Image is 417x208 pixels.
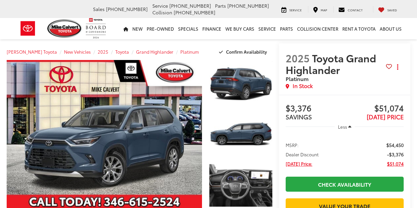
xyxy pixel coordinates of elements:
[286,51,376,77] span: Toyota Grand Highlander
[15,18,40,39] img: Toyota
[286,104,345,114] span: $3,376
[256,18,278,39] a: Service
[47,19,83,38] img: Mike Calvert Toyota
[174,9,215,16] span: [PHONE_NUMBER]
[152,2,168,9] span: Service
[223,18,256,39] a: WE BUY CARS
[200,18,223,39] a: Finance
[387,8,397,12] span: Saved
[227,2,269,9] span: [PHONE_NUMBER]
[348,8,363,12] span: Contact
[338,124,347,130] span: Less
[98,49,108,55] a: 2025
[286,112,312,121] span: SAVINGS
[180,49,199,55] a: Platinum
[93,6,105,12] span: Sales
[308,6,332,13] a: Map
[215,2,226,9] span: Parts
[209,111,272,158] a: Expand Photo 2
[367,112,404,121] span: [DATE] PRICE
[169,2,211,9] span: [PHONE_NUMBER]
[373,6,402,13] a: My Saved Vehicles
[209,60,273,108] img: 2025 Toyota Grand Highlander Platinum
[340,18,378,39] a: Rent a Toyota
[321,8,327,12] span: Map
[7,49,57,55] a: [PERSON_NAME] Toyota
[397,64,398,70] span: dropdown dots
[152,9,172,16] span: Collision
[115,49,129,55] a: Toyota
[286,142,299,148] span: MSRP:
[386,142,404,148] span: $54,450
[286,75,309,82] span: Platinum
[345,104,404,114] span: $51,074
[215,46,272,58] button: Confirm Availability
[286,177,404,192] a: Check Availability
[121,18,130,39] a: Home
[286,160,312,167] span: [DATE] Price:
[106,6,148,12] span: [PHONE_NUMBER]
[335,121,355,133] button: Less
[176,18,200,39] a: Specials
[145,18,176,39] a: Pre-Owned
[333,6,368,13] a: Contact
[293,82,313,90] span: In Stock
[209,110,273,158] img: 2025 Toyota Grand Highlander Platinum
[286,151,319,158] span: Dealer Discount
[226,49,267,55] span: Confirm Availability
[286,51,310,65] span: 2025
[295,18,340,39] a: Collision Center
[278,18,295,39] a: Parts
[64,49,91,55] a: New Vehicles
[392,61,404,73] button: Actions
[130,18,145,39] a: New
[387,160,404,167] span: $51,074
[387,151,404,158] span: -$3,376
[378,18,404,39] a: About Us
[209,60,272,107] a: Expand Photo 1
[289,8,302,12] span: Service
[276,6,307,13] a: Service
[136,49,173,55] a: Grand Highlander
